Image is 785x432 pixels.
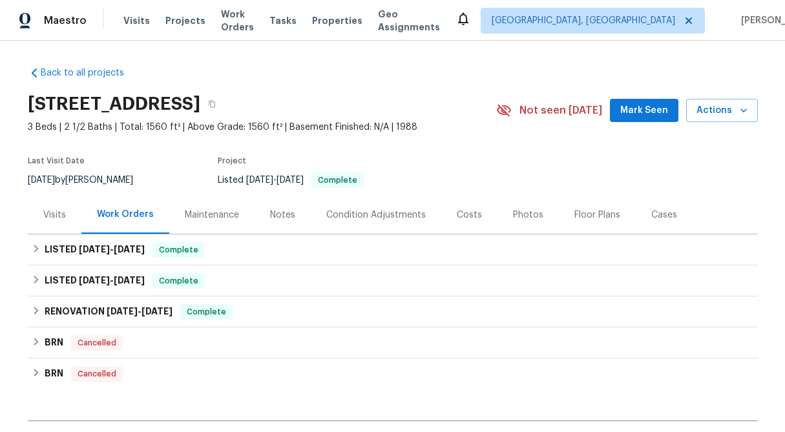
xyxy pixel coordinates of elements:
div: by [PERSON_NAME] [28,172,149,188]
span: [DATE] [114,276,145,285]
span: - [79,245,145,254]
span: [DATE] [277,176,304,185]
span: [GEOGRAPHIC_DATA], [GEOGRAPHIC_DATA] [492,14,675,27]
h2: [STREET_ADDRESS] [28,98,200,110]
span: [DATE] [246,176,273,185]
span: - [246,176,304,185]
span: [DATE] [28,176,55,185]
span: - [107,307,173,316]
h6: RENOVATION [45,304,173,320]
span: Last Visit Date [28,157,85,165]
span: [DATE] [79,276,110,285]
span: Cancelled [72,336,121,349]
div: Floor Plans [574,209,620,221]
span: Maestro [44,14,87,27]
span: Mark Seen [620,103,668,119]
span: Complete [313,176,362,184]
span: Not seen [DATE] [519,104,602,117]
h6: BRN [45,335,63,351]
h6: BRN [45,366,63,382]
span: Complete [182,305,231,318]
span: Tasks [269,16,297,25]
span: Properties [312,14,362,27]
div: Work Orders [97,208,154,221]
span: Projects [165,14,205,27]
span: Actions [696,103,748,119]
div: LISTED [DATE]-[DATE]Complete [28,234,758,265]
div: Cases [651,209,677,221]
span: Listed [218,176,364,185]
span: Geo Assignments [378,8,440,34]
h6: LISTED [45,273,145,289]
div: Notes [270,209,295,221]
div: Maintenance [185,209,239,221]
div: BRN Cancelled [28,358,758,389]
div: Condition Adjustments [326,209,426,221]
span: Project [218,157,246,165]
button: Copy Address [200,92,224,116]
span: [DATE] [79,245,110,254]
span: [DATE] [141,307,173,316]
div: BRN Cancelled [28,327,758,358]
div: Costs [457,209,482,221]
a: Back to all projects [28,67,152,79]
span: Work Orders [221,8,254,34]
span: Cancelled [72,367,121,380]
button: Actions [686,99,758,123]
span: Visits [123,14,150,27]
div: RENOVATION [DATE]-[DATE]Complete [28,296,758,327]
button: Mark Seen [610,99,678,123]
div: Visits [43,209,66,221]
span: Complete [154,274,204,287]
div: LISTED [DATE]-[DATE]Complete [28,265,758,296]
h6: LISTED [45,242,145,258]
span: Complete [154,243,204,256]
span: 3 Beds | 2 1/2 Baths | Total: 1560 ft² | Above Grade: 1560 ft² | Basement Finished: N/A | 1988 [28,121,496,134]
span: - [79,276,145,285]
span: [DATE] [107,307,138,316]
span: [DATE] [114,245,145,254]
div: Photos [513,209,543,221]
